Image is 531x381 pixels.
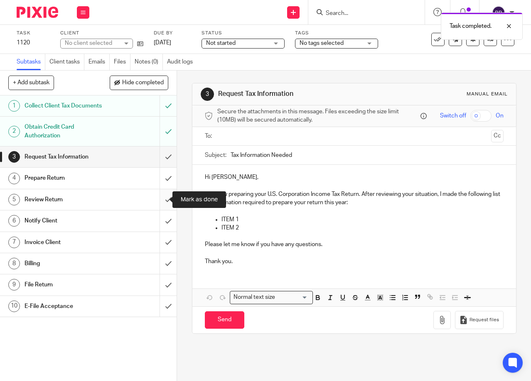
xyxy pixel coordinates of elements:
h1: Collect Client Tax Documents [25,100,109,112]
span: [DATE] [154,40,171,46]
span: Secure the attachments in this message. Files exceeding the size limit (10MB) will be secured aut... [217,107,418,125]
div: 9 [8,279,20,291]
p: I am now preparing your U.S. Corporation Income Tax Return. After reviewing your situation, I mad... [205,190,504,207]
label: Subject: [205,151,226,159]
p: Please let me know if you have any questions. [205,240,504,249]
span: Not started [206,40,236,46]
input: Search for option [278,293,307,302]
h1: Prepare Return [25,172,109,184]
p: ITEM 2 [221,224,504,232]
p: Thank you. [205,257,504,266]
h1: Request Tax Information [25,151,109,163]
button: + Add subtask [8,76,54,90]
button: Hide completed [110,76,168,90]
label: Due by [154,30,191,37]
input: Send [205,311,244,329]
a: Notes (0) [135,54,163,70]
div: No client selected [65,39,119,47]
img: svg%3E [492,6,505,19]
div: 2 [8,126,20,137]
p: Hi [PERSON_NAME], [205,173,504,181]
p: Task completed. [450,22,492,30]
label: Task [17,30,50,37]
a: Files [114,54,130,70]
h1: Obtain Credit Card Authorization [25,121,109,142]
h1: E-File Acceptance [25,300,109,313]
span: Hide completed [122,80,164,86]
div: 3 [201,88,214,101]
div: 3 [8,151,20,163]
span: On [496,112,504,120]
h1: File Return [25,278,109,291]
h1: Invoice Client [25,236,109,249]
label: Client [60,30,143,37]
label: To: [205,132,214,140]
h1: Billing [25,257,109,270]
h1: Notify Client [25,215,109,227]
button: Cc [491,130,504,142]
span: Normal text size [232,293,277,302]
div: 1120 [17,39,50,47]
label: Status [202,30,285,37]
span: Switch off [440,112,466,120]
p: ITEM 1 [221,215,504,224]
div: 8 [8,258,20,269]
div: 4 [8,173,20,184]
a: Subtasks [17,54,45,70]
img: Pixie [17,7,58,18]
div: 10 [8,300,20,312]
a: Client tasks [49,54,84,70]
div: Manual email [467,91,508,98]
div: 1 [8,100,20,112]
div: 6 [8,215,20,227]
span: Request files [470,317,499,323]
div: Search for option [230,291,313,304]
div: 5 [8,194,20,205]
a: Emails [88,54,110,70]
span: No tags selected [300,40,344,46]
button: Request files [455,311,503,330]
h1: Review Return [25,193,109,206]
a: Audit logs [167,54,197,70]
div: 7 [8,237,20,248]
h1: Request Tax Information [218,90,372,98]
